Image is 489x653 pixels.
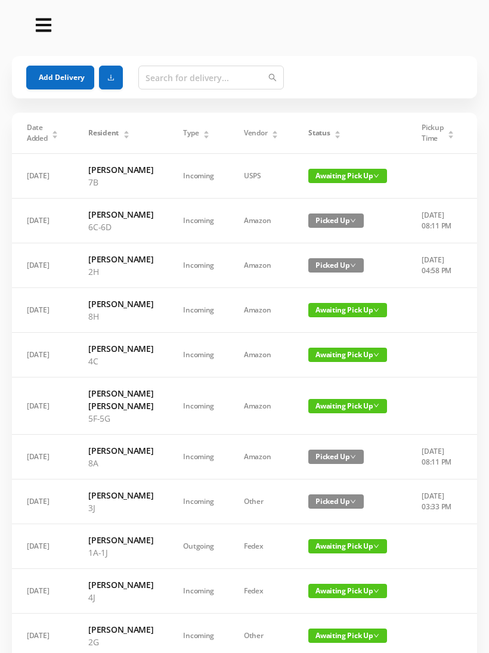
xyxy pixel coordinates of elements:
[229,377,293,435] td: Amazon
[373,173,379,179] i: icon: down
[52,134,58,137] i: icon: caret-down
[308,584,387,598] span: Awaiting Pick Up
[88,636,153,648] p: 2G
[334,129,341,136] div: Sort
[335,134,341,137] i: icon: caret-down
[229,243,293,288] td: Amazon
[407,243,469,288] td: [DATE] 04:58 PM
[183,128,199,138] span: Type
[203,129,210,136] div: Sort
[12,435,73,479] td: [DATE]
[168,333,229,377] td: Incoming
[88,578,153,591] h6: [PERSON_NAME]
[88,623,153,636] h6: [PERSON_NAME]
[407,479,469,524] td: [DATE] 03:33 PM
[229,333,293,377] td: Amazon
[26,66,94,89] button: Add Delivery
[88,253,153,265] h6: [PERSON_NAME]
[308,128,330,138] span: Status
[12,479,73,524] td: [DATE]
[88,534,153,546] h6: [PERSON_NAME]
[350,218,356,224] i: icon: down
[88,342,153,355] h6: [PERSON_NAME]
[88,412,153,425] p: 5F-5G
[308,629,387,643] span: Awaiting Pick Up
[12,524,73,569] td: [DATE]
[168,524,229,569] td: Outgoing
[88,163,153,176] h6: [PERSON_NAME]
[447,129,454,136] div: Sort
[350,454,356,460] i: icon: down
[448,129,454,132] i: icon: caret-up
[168,435,229,479] td: Incoming
[229,479,293,524] td: Other
[88,387,153,412] h6: [PERSON_NAME] [PERSON_NAME]
[88,457,153,469] p: 8A
[308,399,387,413] span: Awaiting Pick Up
[168,243,229,288] td: Incoming
[88,298,153,310] h6: [PERSON_NAME]
[229,288,293,333] td: Amazon
[27,122,48,144] span: Date Added
[12,569,73,614] td: [DATE]
[271,129,278,136] div: Sort
[168,479,229,524] td: Incoming
[373,543,379,549] i: icon: down
[308,169,387,183] span: Awaiting Pick Up
[88,310,153,323] p: 8H
[308,450,364,464] span: Picked Up
[12,199,73,243] td: [DATE]
[268,73,277,82] i: icon: search
[308,539,387,553] span: Awaiting Pick Up
[168,377,229,435] td: Incoming
[12,288,73,333] td: [DATE]
[88,502,153,514] p: 3J
[12,333,73,377] td: [DATE]
[123,134,129,137] i: icon: caret-down
[88,489,153,502] h6: [PERSON_NAME]
[88,355,153,367] p: 4C
[88,546,153,559] p: 1A-1J
[373,352,379,358] i: icon: down
[88,208,153,221] h6: [PERSON_NAME]
[229,524,293,569] td: Fedex
[229,435,293,479] td: Amazon
[168,569,229,614] td: Incoming
[272,134,278,137] i: icon: caret-down
[308,213,364,228] span: Picked Up
[229,569,293,614] td: Fedex
[123,129,130,136] div: Sort
[168,288,229,333] td: Incoming
[88,221,153,233] p: 6C-6D
[203,129,210,132] i: icon: caret-up
[244,128,267,138] span: Vendor
[308,258,364,273] span: Picked Up
[123,129,129,132] i: icon: caret-up
[12,243,73,288] td: [DATE]
[168,154,229,199] td: Incoming
[308,303,387,317] span: Awaiting Pick Up
[203,134,210,137] i: icon: caret-down
[308,494,364,509] span: Picked Up
[88,128,119,138] span: Resident
[407,435,469,479] td: [DATE] 08:11 PM
[272,129,278,132] i: icon: caret-up
[373,403,379,408] i: icon: down
[422,122,443,144] span: Pickup Time
[407,199,469,243] td: [DATE] 08:11 PM
[308,348,387,362] span: Awaiting Pick Up
[88,444,153,457] h6: [PERSON_NAME]
[12,377,73,435] td: [DATE]
[350,262,356,268] i: icon: down
[12,154,73,199] td: [DATE]
[99,66,123,89] button: icon: download
[168,199,229,243] td: Incoming
[88,265,153,278] p: 2H
[229,154,293,199] td: USPS
[138,66,284,89] input: Search for delivery...
[373,633,379,639] i: icon: down
[373,307,379,313] i: icon: down
[335,129,341,132] i: icon: caret-up
[373,588,379,594] i: icon: down
[350,499,356,505] i: icon: down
